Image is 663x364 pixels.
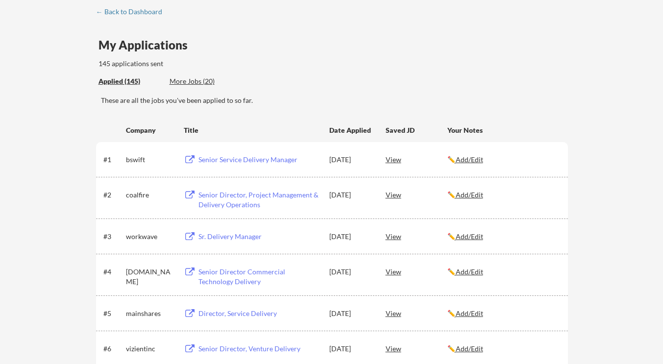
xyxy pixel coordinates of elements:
[386,304,447,322] div: View
[103,232,123,242] div: #3
[126,232,175,242] div: workwave
[170,76,242,87] div: These are job applications we think you'd be a good fit for, but couldn't apply you to automatica...
[184,125,320,135] div: Title
[170,76,242,86] div: More Jobs (20)
[126,267,175,286] div: [DOMAIN_NAME]
[103,309,123,318] div: #5
[329,309,372,318] div: [DATE]
[198,309,320,318] div: Director, Service Delivery
[126,309,175,318] div: mainshares
[456,232,483,241] u: Add/Edit
[447,125,559,135] div: Your Notes
[198,232,320,242] div: Sr. Delivery Manager
[126,190,175,200] div: coalfire
[96,8,170,18] a: ← Back to Dashboard
[98,59,288,69] div: 145 applications sent
[103,190,123,200] div: #2
[447,155,559,165] div: ✏️
[447,267,559,277] div: ✏️
[447,232,559,242] div: ✏️
[386,340,447,357] div: View
[126,125,175,135] div: Company
[329,232,372,242] div: [DATE]
[456,155,483,164] u: Add/Edit
[329,155,372,165] div: [DATE]
[126,155,175,165] div: bswift
[456,344,483,353] u: Add/Edit
[329,267,372,277] div: [DATE]
[447,309,559,318] div: ✏️
[386,121,447,139] div: Saved JD
[98,76,162,87] div: These are all the jobs you've been applied to so far.
[126,344,175,354] div: vizientinc
[386,227,447,245] div: View
[386,150,447,168] div: View
[329,344,372,354] div: [DATE]
[198,267,320,286] div: Senior Director Commercial Technology Delivery
[103,155,123,165] div: #1
[198,155,320,165] div: Senior Service Delivery Manager
[96,8,170,15] div: ← Back to Dashboard
[103,344,123,354] div: #6
[198,344,320,354] div: Senior Director, Venture Delivery
[98,39,196,51] div: My Applications
[329,190,372,200] div: [DATE]
[98,76,162,86] div: Applied (145)
[329,125,372,135] div: Date Applied
[456,309,483,317] u: Add/Edit
[386,263,447,280] div: View
[447,190,559,200] div: ✏️
[447,344,559,354] div: ✏️
[198,190,320,209] div: Senior Director, Project Management & Delivery Operations
[456,191,483,199] u: Add/Edit
[456,267,483,276] u: Add/Edit
[101,96,568,105] div: These are all the jobs you've been applied to so far.
[103,267,123,277] div: #4
[386,186,447,203] div: View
